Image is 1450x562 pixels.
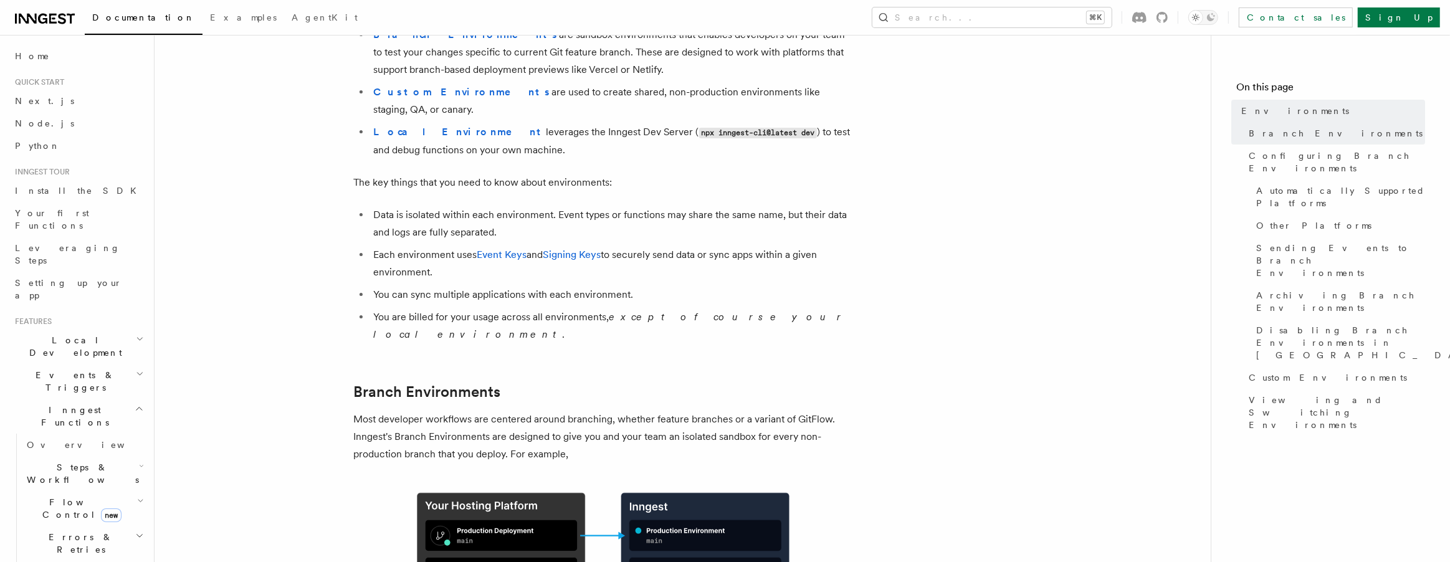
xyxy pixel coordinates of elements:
li: You can sync multiple applications with each environment. [370,286,852,303]
span: Events & Triggers [10,369,136,394]
a: Disabling Branch Environments in [GEOGRAPHIC_DATA] [1251,319,1425,366]
span: Next.js [15,96,74,106]
a: AgentKit [284,4,365,34]
button: Events & Triggers [10,364,146,399]
a: Install the SDK [10,179,146,202]
button: Flow Controlnew [22,491,146,526]
a: Environments [1236,100,1425,122]
p: The key things that you need to know about environments: [354,174,852,191]
button: Steps & Workflows [22,456,146,491]
a: Automatically Supported Platforms [1251,179,1425,214]
a: Overview [22,434,146,456]
button: Local Development [10,329,146,364]
span: AgentKit [292,12,358,22]
h4: On this page [1236,80,1425,100]
a: Configuring Branch Environments [1244,145,1425,179]
button: Search...⌘K [872,7,1112,27]
span: Examples [210,12,277,22]
a: Leveraging Steps [10,237,146,272]
span: Overview [27,440,155,450]
span: Python [15,141,60,151]
button: Errors & Retries [22,526,146,561]
li: leverages the Inngest Dev Server ( ) to test and debug functions on your own machine. [370,123,852,159]
a: Your first Functions [10,202,146,237]
li: are used to create shared, non-production environments like staging, QA, or canary. [370,83,852,118]
span: Archiving Branch Environments [1256,289,1425,314]
span: Inngest Functions [10,404,135,429]
span: new [101,508,122,522]
a: Other Platforms [1251,214,1425,237]
a: Sign Up [1358,7,1440,27]
em: except of course your local environment [374,311,847,340]
span: Leveraging Steps [15,243,120,265]
code: npx inngest-cli@latest dev [699,128,817,138]
a: Setting up your app [10,272,146,307]
button: Inngest Functions [10,399,146,434]
span: Features [10,317,52,326]
li: Each environment uses and to securely send data or sync apps within a given environment. [370,246,852,281]
span: Inngest tour [10,167,70,177]
a: Examples [203,4,284,34]
span: Quick start [10,77,64,87]
span: Automatically Supported Platforms [1256,184,1425,209]
span: Documentation [92,12,195,22]
span: Flow Control [22,496,137,521]
a: Home [10,45,146,67]
li: You are billed for your usage across all environments, . [370,308,852,343]
a: Documentation [85,4,203,35]
a: Viewing and Switching Environments [1244,389,1425,436]
span: Local Development [10,334,136,359]
kbd: ⌘K [1087,11,1104,24]
li: are sandbox environments that enables developers on your team to test your changes specific to cu... [370,26,852,79]
span: Install the SDK [15,186,144,196]
span: Sending Events to Branch Environments [1256,242,1425,279]
a: Branch Environments [354,383,501,401]
li: Data is isolated within each environment. Event types or functions may share the same name, but t... [370,206,852,241]
span: Other Platforms [1256,219,1371,232]
a: Event Keys [477,249,527,260]
button: Toggle dark mode [1188,10,1218,25]
a: Contact sales [1239,7,1353,27]
a: Sending Events to Branch Environments [1251,237,1425,284]
span: Configuring Branch Environments [1249,150,1425,174]
p: Most developer workflows are centered around branching, whether feature branches or a variant of ... [354,411,852,463]
span: Steps & Workflows [22,461,139,486]
span: Viewing and Switching Environments [1249,394,1425,431]
a: Archiving Branch Environments [1251,284,1425,319]
a: Signing Keys [543,249,601,260]
a: Next.js [10,90,146,112]
span: Errors & Retries [22,531,135,556]
a: Local Environment [374,126,546,138]
span: Your first Functions [15,208,89,231]
span: Branch Environments [1249,127,1423,140]
span: Node.js [15,118,74,128]
a: Branch Environments [1244,122,1425,145]
span: Environments [1241,105,1349,117]
span: Home [15,50,50,62]
a: Custom Environments [374,86,552,98]
span: Setting up your app [15,278,122,300]
a: Node.js [10,112,146,135]
a: Custom Environments [1244,366,1425,389]
a: Python [10,135,146,157]
span: Custom Environments [1249,371,1407,384]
